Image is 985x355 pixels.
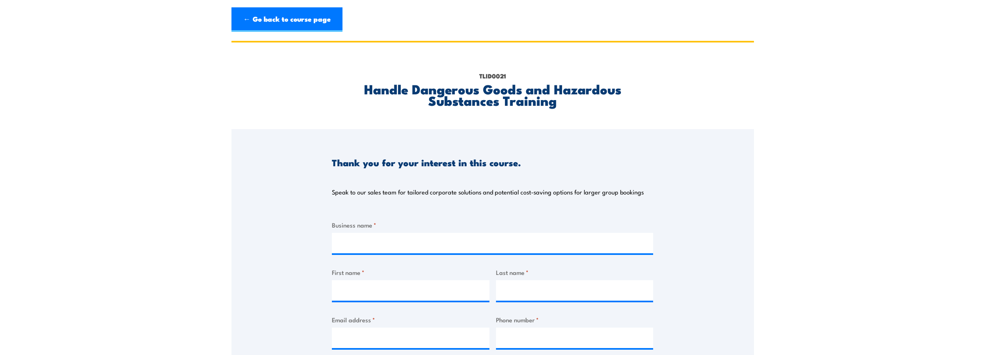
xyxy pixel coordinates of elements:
[496,315,654,324] label: Phone number
[332,83,653,106] h2: Handle Dangerous Goods and Hazardous Substances Training
[332,188,644,196] p: Speak to our sales team for tailored corporate solutions and potential cost-saving options for la...
[332,268,489,277] label: First name
[332,71,653,80] p: TLID0021
[496,268,654,277] label: Last name
[332,220,653,230] label: Business name
[231,7,342,32] a: ← Go back to course page
[332,315,489,324] label: Email address
[332,158,521,167] h3: Thank you for your interest in this course.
